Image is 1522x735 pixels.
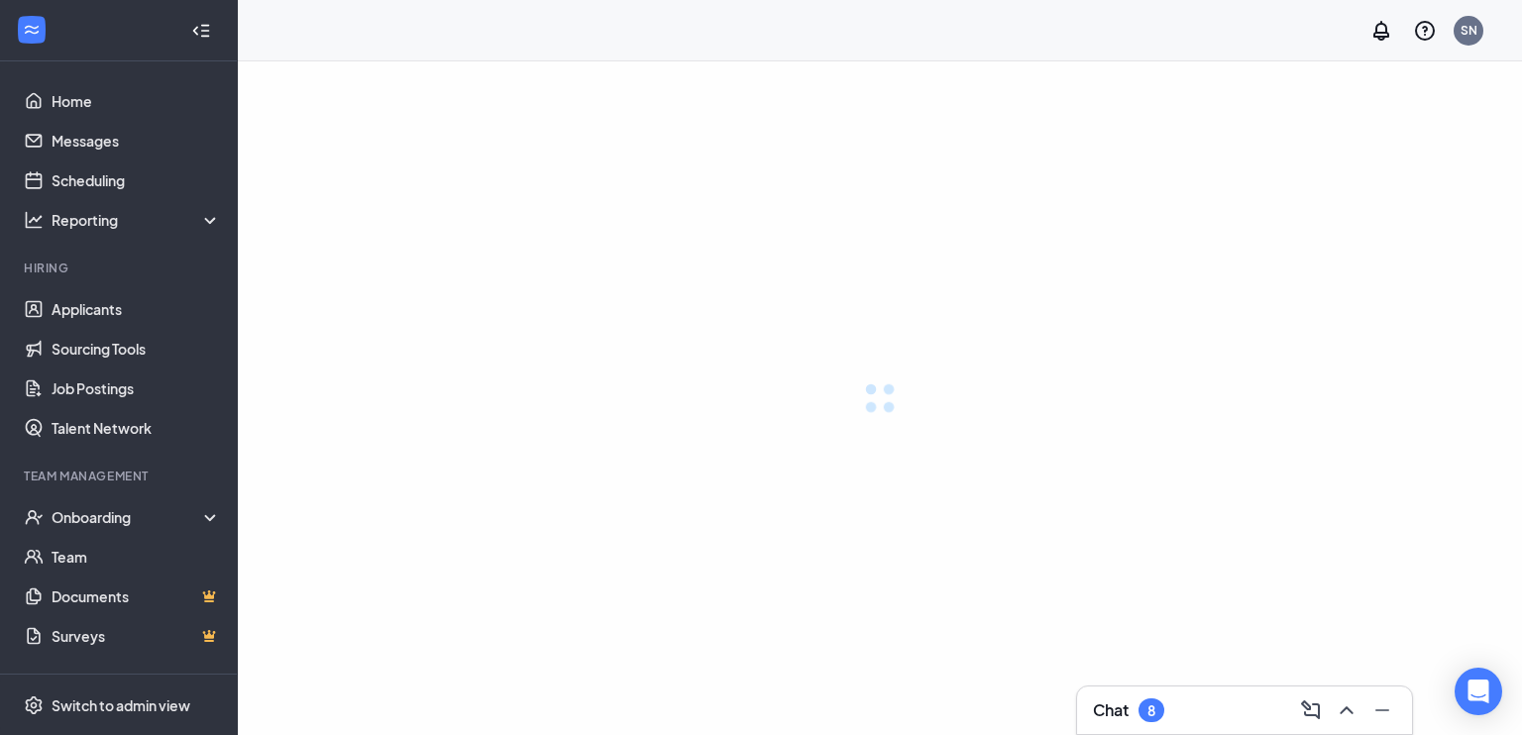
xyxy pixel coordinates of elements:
a: Talent Network [52,408,221,448]
a: Home [52,81,221,121]
svg: Analysis [24,210,44,230]
a: SurveysCrown [52,616,221,656]
a: Team [52,537,221,577]
svg: Collapse [191,21,211,41]
div: 8 [1147,702,1155,719]
h3: Chat [1093,699,1129,721]
div: SN [1461,22,1477,39]
a: Sourcing Tools [52,329,221,368]
svg: Minimize [1370,698,1394,722]
svg: Notifications [1369,19,1393,43]
svg: Settings [24,695,44,715]
a: Messages [52,121,221,160]
div: Open Intercom Messenger [1455,668,1502,715]
svg: QuestionInfo [1413,19,1437,43]
svg: WorkstreamLogo [22,20,42,40]
div: Team Management [24,468,217,484]
a: Job Postings [52,368,221,408]
a: Scheduling [52,160,221,200]
svg: ChevronUp [1335,698,1359,722]
div: Onboarding [52,507,222,527]
a: DocumentsCrown [52,577,221,616]
div: Hiring [24,260,217,276]
button: ComposeMessage [1293,694,1325,726]
button: Minimize [1364,694,1396,726]
a: Applicants [52,289,221,329]
svg: UserCheck [24,507,44,527]
button: ChevronUp [1329,694,1360,726]
div: Reporting [52,210,222,230]
svg: ComposeMessage [1299,698,1323,722]
div: Switch to admin view [52,695,190,715]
